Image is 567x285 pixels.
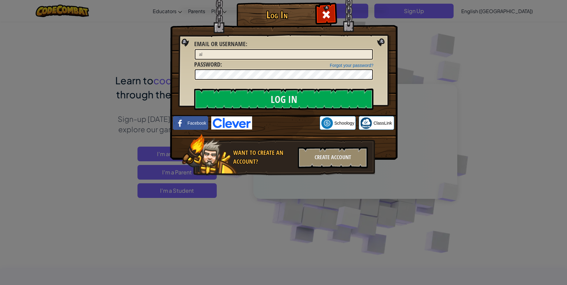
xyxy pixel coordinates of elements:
[238,9,316,20] h1: Log In
[194,89,373,110] input: Log In
[330,63,373,68] a: Forgot your password?
[174,117,186,129] img: facebook_small.png
[360,117,372,129] img: classlink-logo-small.png
[194,60,222,69] label: :
[321,117,333,129] img: schoology.png
[211,116,252,130] img: clever-logo-blue.png
[233,148,294,166] div: Want to create an account?
[194,40,247,49] label: :
[194,40,246,48] span: Email or Username
[194,60,220,68] span: Password
[373,120,392,126] span: ClassLink
[334,120,354,126] span: Schoology
[187,120,206,126] span: Facebook
[298,147,368,168] div: Create Account
[252,116,320,130] iframe: Button na Mag-sign in gamit ang Google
